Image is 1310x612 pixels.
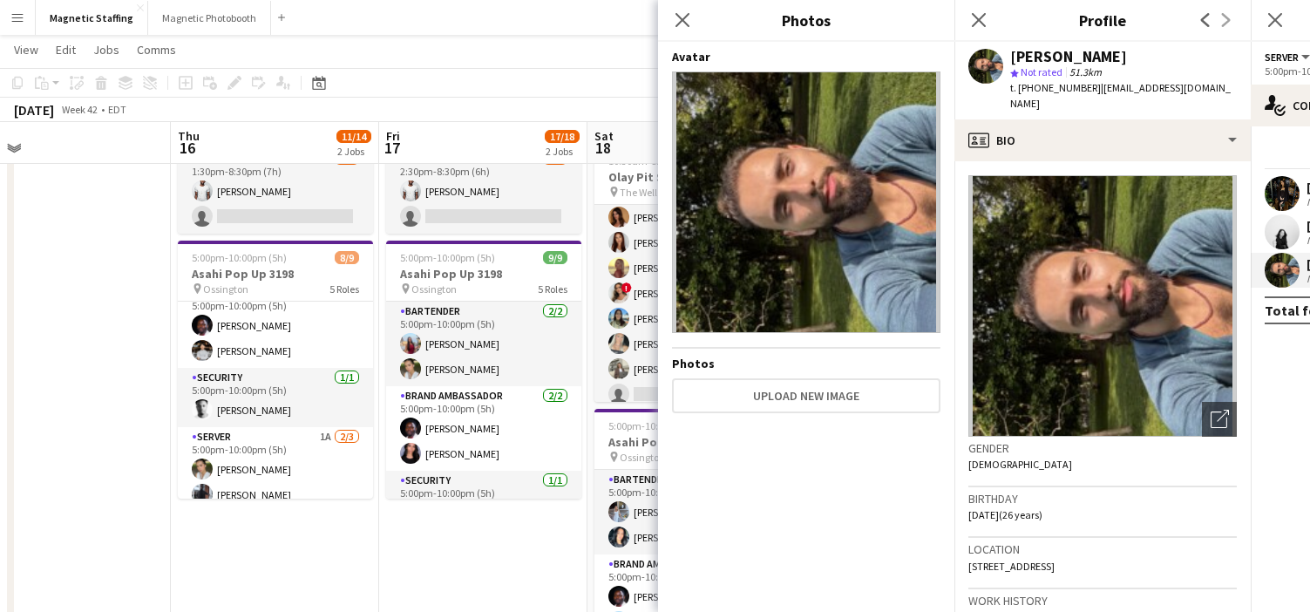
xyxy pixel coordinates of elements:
span: Jobs [93,42,119,58]
a: Edit [49,38,83,61]
h3: Gender [968,440,1237,456]
app-card-role: Bartender2/25:00pm-10:00pm (5h)[PERSON_NAME][PERSON_NAME] [386,302,581,386]
h3: Asahi Pop Up 3198 [594,434,790,450]
app-job-card: 5:00pm-10:00pm (5h)8/9Asahi Pop Up 3198 Ossington5 Roles[PERSON_NAME][PERSON_NAME]Brand Ambassado... [178,241,373,499]
span: Server [1265,51,1299,64]
button: Magnetic Photobooth [148,1,271,35]
span: Ossington [620,451,665,464]
app-job-card: 5:00pm-10:00pm (5h)9/9Asahi Pop Up 3198 Ossington5 RolesBartender2/25:00pm-10:00pm (5h)[PERSON_NA... [386,241,581,499]
span: Week 42 [58,103,101,116]
span: 5 Roles [538,282,567,296]
span: 11/14 [336,130,371,143]
h3: Location [968,541,1237,557]
span: Thu [178,128,200,144]
app-card-role: Security1/15:00pm-10:00pm (5h)[PERSON_NAME] [178,368,373,427]
span: 5:00pm-10:00pm (5h) [608,419,703,432]
span: [DEMOGRAPHIC_DATA] [968,458,1072,471]
span: Comms [137,42,176,58]
a: Comms [130,38,183,61]
span: 51.3km [1066,65,1105,78]
a: View [7,38,45,61]
div: 2 Jobs [546,145,579,158]
app-card-role: Brand Ambassador7A7/810:30am-8:30pm (10h)[PERSON_NAME][PERSON_NAME][PERSON_NAME]![PERSON_NAME][PE... [594,175,790,411]
app-card-role: Brand Ambassador1A1/22:30pm-8:30pm (6h)[PERSON_NAME] [386,149,581,234]
div: Open photos pop-in [1202,402,1237,437]
app-card-role: Bartender2/25:00pm-10:00pm (5h)[PERSON_NAME][PERSON_NAME] [594,470,790,554]
h3: Profile [954,9,1251,31]
h3: Asahi Pop Up 3198 [178,266,373,282]
span: 5:00pm-10:00pm (5h) [192,251,287,264]
div: EDT [108,103,126,116]
a: Jobs [86,38,126,61]
span: Edit [56,42,76,58]
span: 8/9 [335,251,359,264]
span: Not rated [1021,65,1062,78]
span: t. [PHONE_NUMBER] [1010,81,1101,94]
span: [DATE] (26 years) [968,508,1042,521]
span: ! [621,282,632,293]
span: 5:00pm-10:00pm (5h) [400,251,495,264]
h3: Photos [658,9,954,31]
span: [STREET_ADDRESS] [968,560,1055,573]
span: Fri [386,128,400,144]
span: | [EMAIL_ADDRESS][DOMAIN_NAME] [1010,81,1231,110]
div: [PERSON_NAME] [1010,49,1127,65]
span: Ossington [411,282,457,296]
span: 5 Roles [329,282,359,296]
img: Crew avatar [672,71,940,333]
span: 17 [383,138,400,158]
app-card-role: Brand Ambassador2/25:00pm-10:00pm (5h)[PERSON_NAME][PERSON_NAME] [178,283,373,368]
span: View [14,42,38,58]
span: The Well [620,186,657,199]
span: 18 [592,138,614,158]
div: 2 Jobs [337,145,370,158]
h3: Work history [968,593,1237,609]
span: Ossington [203,282,248,296]
button: Magnetic Staffing [36,1,148,35]
span: 17/18 [545,130,580,143]
app-card-role: Brand Ambassador2/25:00pm-10:00pm (5h)[PERSON_NAME][PERSON_NAME] [386,386,581,471]
h3: Asahi Pop Up 3198 [386,266,581,282]
app-card-role: Security1/15:00pm-10:00pm (5h) [386,471,581,530]
button: Upload new image [672,378,940,413]
h3: Olay Pit Stop - The Well 3191 [594,169,790,185]
img: Crew avatar or photo [968,175,1237,437]
div: Bio [954,119,1251,161]
h3: Birthday [968,491,1237,507]
app-job-card: 10:30am-8:30pm (10h)8/9Olay Pit Stop - The Well 3191 The Well2 RolesBrand Ambassador7A7/810:30am-... [594,144,790,402]
span: 16 [175,138,200,158]
div: [DATE] [14,101,54,119]
span: Sat [594,128,614,144]
h4: Photos [672,356,940,371]
app-card-role: Brand Ambassador6A1/21:30pm-8:30pm (7h)[PERSON_NAME] [178,149,373,234]
span: 9/9 [543,251,567,264]
h4: Avatar [672,49,940,65]
app-card-role: Server1A2/35:00pm-10:00pm (5h)[PERSON_NAME][PERSON_NAME] [178,427,373,537]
